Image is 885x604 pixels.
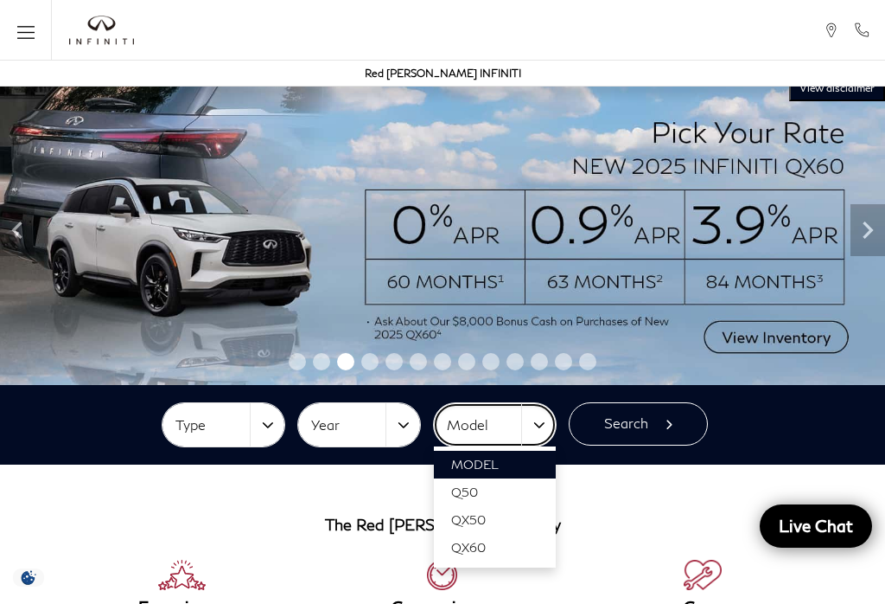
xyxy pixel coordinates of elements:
span: Q50 [451,485,478,499]
img: Opt-Out Icon [9,569,48,587]
span: Model [451,457,499,472]
img: INFINITI [69,16,134,45]
span: QX50 [451,512,486,527]
a: Red [PERSON_NAME] INFINITI [365,67,521,80]
a: Live Chat [760,504,872,548]
span: Live Chat [770,515,862,537]
a: infiniti [69,16,134,45]
span: QX60 [451,540,486,555]
section: Click to Open Cookie Consent Modal [9,569,48,587]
